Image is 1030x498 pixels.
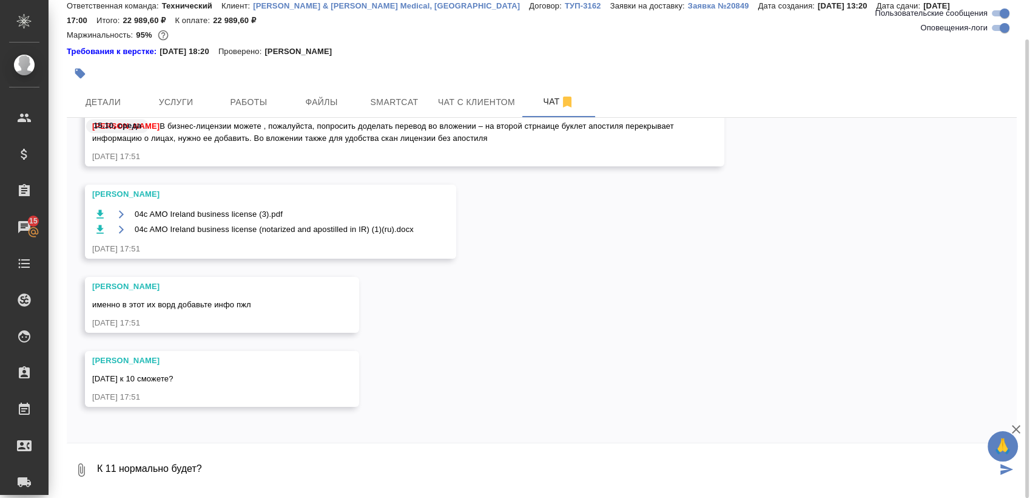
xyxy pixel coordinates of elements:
[92,222,107,237] button: Скачать
[365,95,423,110] span: Smartcat
[67,46,160,58] div: Нажми, чтобы открыть папку с инструкцией
[135,208,283,220] span: 04c AMO Ireland business license (3).pdf
[92,300,251,309] span: именно в этот их ворд добавьте инфо пжл
[220,95,278,110] span: Работы
[688,1,758,10] p: Заявка №20849
[875,7,988,19] span: Пользовательские сообщения
[136,30,155,39] p: 95%
[93,120,141,132] p: 15.10, среда
[213,16,265,25] p: 22 989,60 ₽
[610,1,688,10] p: Заявки на доставку:
[529,1,565,10] p: Договор:
[218,46,265,58] p: Проверено:
[67,60,93,87] button: Добавить тэг
[160,46,218,58] p: [DATE] 18:20
[92,151,682,163] div: [DATE] 17:51
[113,206,129,222] button: Открыть на драйве
[565,1,610,10] p: ТУП-3162
[175,16,213,25] p: К оплате:
[92,206,107,222] button: Скачать
[147,95,205,110] span: Услуги
[22,215,45,227] span: 15
[92,188,414,200] div: [PERSON_NAME]
[162,1,221,10] p: Технический
[560,95,574,109] svg: Отписаться
[3,212,45,242] a: 15
[92,391,317,403] div: [DATE] 17:51
[67,1,162,10] p: Ответственная команда:
[292,95,351,110] span: Файлы
[438,95,515,110] span: Чат с клиентом
[920,22,988,34] span: Оповещения-логи
[123,16,175,25] p: 22 989,60 ₽
[818,1,877,10] p: [DATE] 13:20
[988,431,1018,462] button: 🙏
[992,434,1013,459] span: 🙏
[113,222,129,237] button: Открыть на драйве
[758,1,817,10] p: Дата создания:
[135,223,414,236] span: 04c AMO Ireland business license (notarized and apostilled in IR) (1)(ru).docx
[96,16,123,25] p: Итого:
[92,281,317,293] div: [PERSON_NAME]
[155,27,171,43] button: 958.38 RUB;
[74,95,132,110] span: Детали
[253,1,529,10] p: [PERSON_NAME] & [PERSON_NAME] Medical, [GEOGRAPHIC_DATA]
[92,243,414,255] div: [DATE] 17:51
[67,46,160,58] a: Требования к верстке:
[67,30,136,39] p: Маржинальность:
[92,317,317,329] div: [DATE] 17:51
[264,46,341,58] p: [PERSON_NAME]
[92,374,173,383] span: [DATE] к 10 сможете?
[221,1,253,10] p: Клиент:
[92,355,317,367] div: [PERSON_NAME]
[877,1,923,10] p: Дата сдачи:
[530,94,588,109] span: Чат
